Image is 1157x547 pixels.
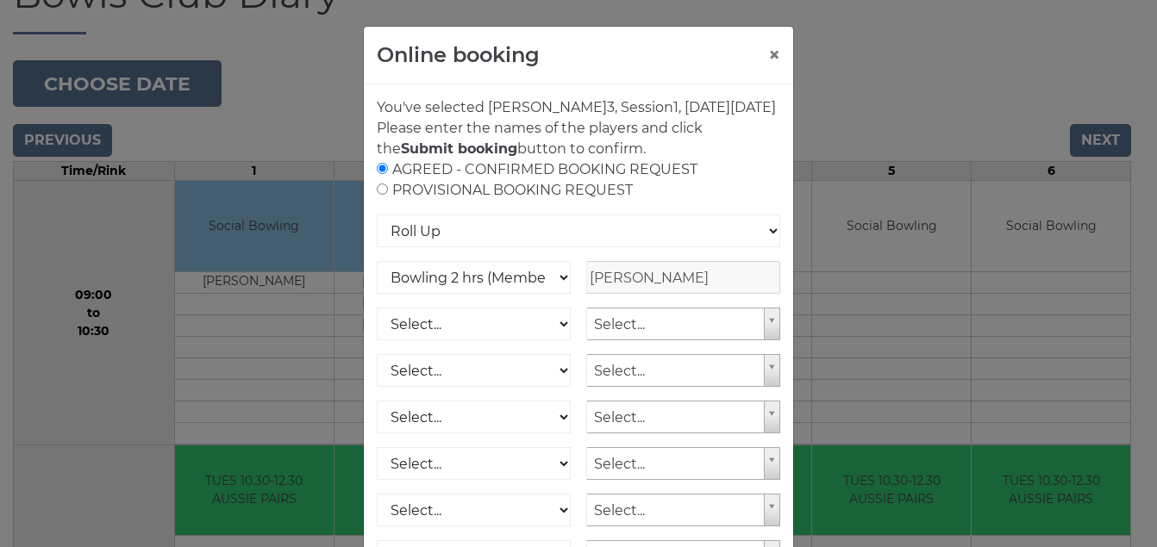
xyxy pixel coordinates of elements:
span: 1 [673,99,679,115]
span: Select... [594,401,757,434]
span: Select... [594,355,757,388]
strong: Submit booking [401,140,517,157]
div: AGREED - CONFIRMED BOOKING REQUEST PROVISIONAL BOOKING REQUEST [377,159,780,201]
button: × [768,45,780,65]
span: Select... [594,308,757,341]
span: Select... [594,448,757,481]
a: Select... [586,447,780,480]
a: Select... [586,354,780,387]
p: You've selected [PERSON_NAME] , Session , [DATE][DATE] [377,97,780,118]
a: Select... [586,401,780,433]
h4: Online booking [377,40,540,71]
a: Select... [586,494,780,526]
span: Select... [594,494,757,527]
p: Please enter the names of the players and click the button to confirm. [377,118,780,159]
a: Select... [586,308,780,340]
span: 3 [607,99,615,115]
